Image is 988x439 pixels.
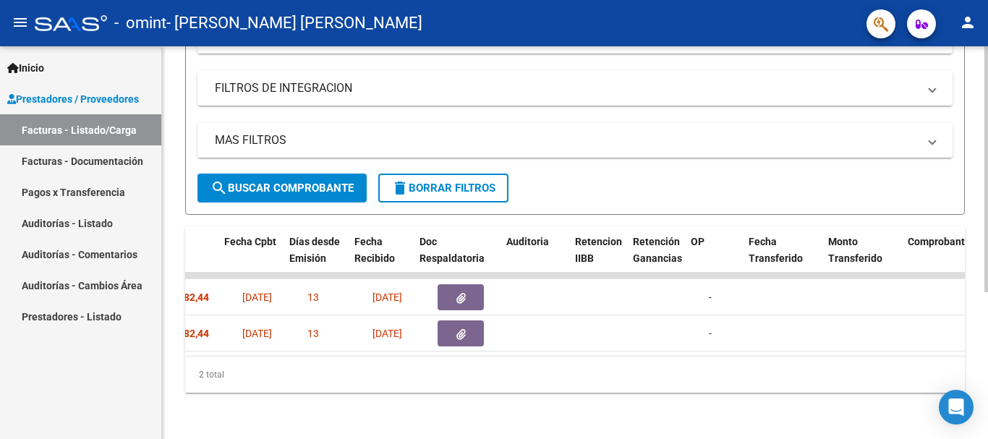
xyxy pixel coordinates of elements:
[215,132,918,148] mat-panel-title: MAS FILTROS
[224,236,276,247] span: Fecha Cpbt
[685,226,743,290] datatable-header-cell: OP
[709,291,712,303] span: -
[501,226,569,290] datatable-header-cell: Auditoria
[391,182,495,195] span: Borrar Filtros
[166,7,422,39] span: - [PERSON_NAME] [PERSON_NAME]
[378,174,508,203] button: Borrar Filtros
[289,236,340,264] span: Días desde Emisión
[627,226,685,290] datatable-header-cell: Retención Ganancias
[959,14,976,31] mat-icon: person
[218,226,284,290] datatable-header-cell: Fecha Cpbt
[691,236,704,247] span: OP
[709,328,712,339] span: -
[420,236,485,264] span: Doc Respaldatoria
[7,60,44,76] span: Inicio
[749,236,803,264] span: Fecha Transferido
[197,123,953,158] mat-expansion-panel-header: MAS FILTROS
[12,14,29,31] mat-icon: menu
[569,226,627,290] datatable-header-cell: Retencion IIBB
[197,71,953,106] mat-expansion-panel-header: FILTROS DE INTEGRACION
[391,179,409,197] mat-icon: delete
[743,226,822,290] datatable-header-cell: Fecha Transferido
[633,236,682,264] span: Retención Ganancias
[506,236,549,247] span: Auditoria
[908,236,971,247] span: Comprobante
[822,226,902,290] datatable-header-cell: Monto Transferido
[242,291,272,303] span: [DATE]
[354,236,395,264] span: Fecha Recibido
[372,328,402,339] span: [DATE]
[242,328,272,339] span: [DATE]
[284,226,349,290] datatable-header-cell: Días desde Emisión
[7,91,139,107] span: Prestadores / Proveedores
[307,328,319,339] span: 13
[372,291,402,303] span: [DATE]
[185,357,965,393] div: 2 total
[210,182,354,195] span: Buscar Comprobante
[215,80,918,96] mat-panel-title: FILTROS DE INTEGRACION
[114,7,166,39] span: - omint
[197,174,367,203] button: Buscar Comprobante
[575,236,622,264] span: Retencion IIBB
[349,226,414,290] datatable-header-cell: Fecha Recibido
[414,226,501,290] datatable-header-cell: Doc Respaldatoria
[939,390,974,425] div: Open Intercom Messenger
[307,291,319,303] span: 13
[828,236,882,264] span: Monto Transferido
[210,179,228,197] mat-icon: search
